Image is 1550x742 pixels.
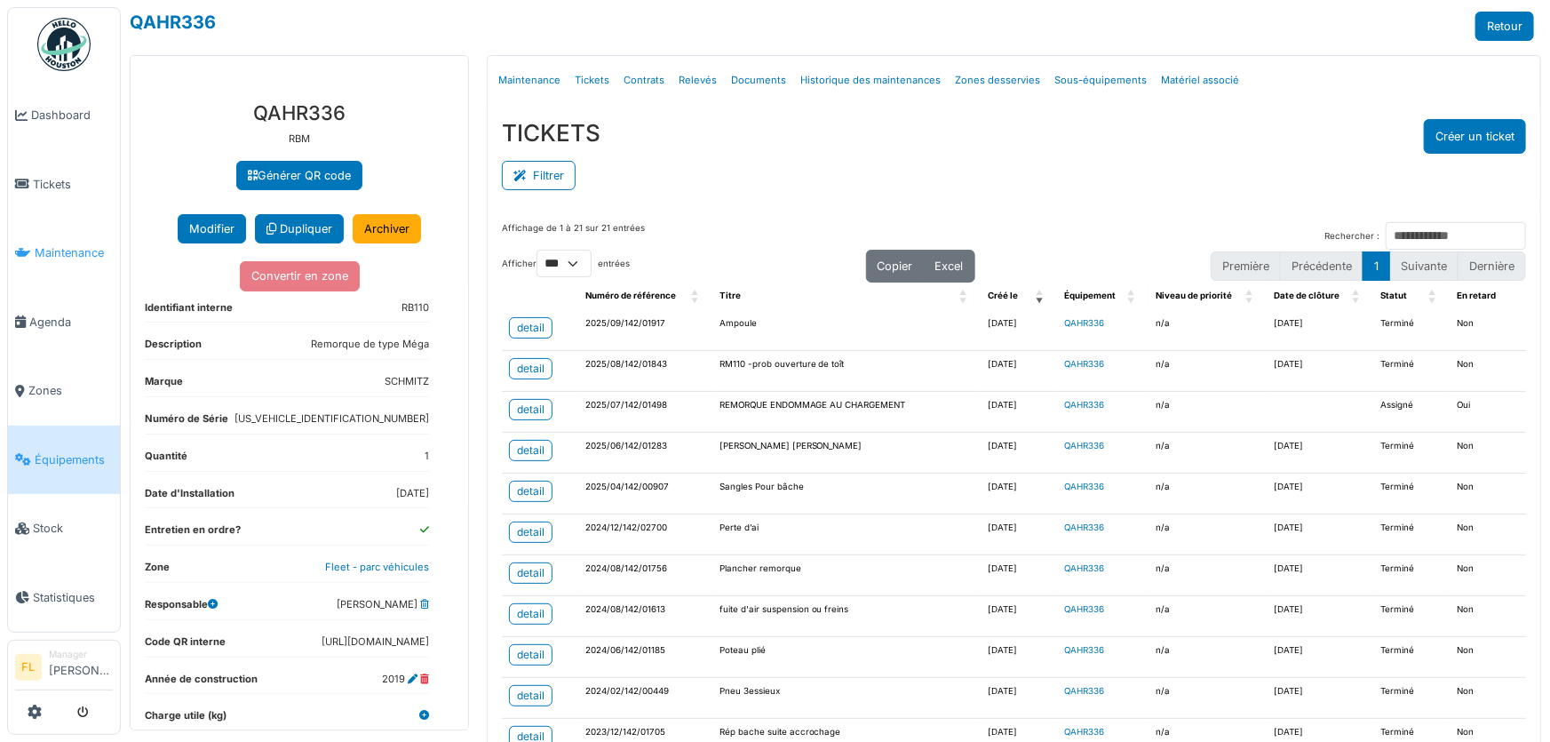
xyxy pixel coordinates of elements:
a: Statistiques [8,563,120,633]
a: detail [509,644,552,666]
td: RM110 -prob ouverture de toît [712,351,982,392]
div: detail [517,320,544,336]
td: [DATE] [1268,433,1374,474]
h3: QAHR336 [145,101,454,124]
dt: Responsable [145,597,218,619]
a: QAHR336 [130,12,216,33]
div: detail [517,606,544,622]
a: Documents [724,60,793,101]
a: Maintenance [491,60,568,101]
td: Plancher remorque [712,555,982,596]
span: Copier [878,259,913,273]
div: detail [517,483,544,499]
td: 2024/02/142/00449 [578,678,712,719]
a: Dupliquer [255,214,344,243]
td: Non [1450,310,1526,351]
td: 2025/09/142/01917 [578,310,712,351]
td: REMORQUE ENDOMMAGE AU CHARGEMENT [712,392,982,433]
a: QAHR336 [1064,727,1104,737]
td: Non [1450,555,1526,596]
td: n/a [1149,433,1267,474]
a: Maintenance [8,219,120,288]
a: Générer QR code [236,161,362,190]
span: Statistiques [33,589,113,606]
dd: [DATE] [396,486,429,501]
span: Tickets [33,176,113,193]
td: n/a [1149,474,1267,515]
span: Créé le [988,291,1018,300]
td: [DATE] [981,637,1057,678]
td: Terminé [1373,555,1450,596]
a: detail [509,603,552,625]
td: Non [1450,596,1526,637]
button: Filtrer [502,161,576,190]
dt: Code QR interne [145,634,226,657]
span: Maintenance [35,244,113,261]
td: [DATE] [1268,351,1374,392]
div: detail [517,565,544,581]
td: Terminé [1373,474,1450,515]
label: Rechercher : [1324,230,1379,243]
div: detail [517,361,544,377]
td: Poteau plié [712,637,982,678]
span: Équipement [1064,291,1116,300]
a: QAHR336 [1064,359,1104,369]
td: n/a [1149,596,1267,637]
a: QAHR336 [1064,400,1104,410]
a: Tickets [568,60,616,101]
dd: [PERSON_NAME] [337,597,429,612]
td: Terminé [1373,310,1450,351]
td: Assigné [1373,392,1450,433]
td: Non [1450,474,1526,515]
a: Sous-équipements [1047,60,1154,101]
span: Stock [33,520,113,537]
td: Terminé [1373,596,1450,637]
a: Agenda [8,288,120,357]
td: [DATE] [981,310,1057,351]
div: Affichage de 1 à 21 sur 21 entrées [502,222,645,250]
td: [DATE] [981,555,1057,596]
a: Historique des maintenances [793,60,948,101]
div: Manager [49,648,113,661]
td: n/a [1149,637,1267,678]
td: 2024/08/142/01756 [578,555,712,596]
span: Dashboard [31,107,113,124]
span: Équipement: Activate to sort [1127,283,1138,310]
label: Afficher entrées [502,250,630,277]
a: Archiver [353,214,421,243]
a: QAHR336 [1064,686,1104,696]
td: [DATE] [981,515,1057,555]
td: Ampoule [712,310,982,351]
td: [DATE] [1268,310,1374,351]
dt: Numéro de Série [145,411,228,434]
td: [DATE] [981,474,1057,515]
dd: [URL][DOMAIN_NAME] [322,634,429,650]
a: Fleet - parc véhicules [325,561,429,573]
dd: 1 [425,449,429,464]
div: detail [517,443,544,459]
td: 2024/08/142/01613 [578,596,712,637]
a: Équipements [8,426,120,495]
span: Numéro de référence: Activate to sort [691,283,702,310]
td: 2025/08/142/01843 [578,351,712,392]
span: Titre [719,291,741,300]
td: [DATE] [981,433,1057,474]
a: Zones [8,356,120,426]
dd: [US_VEHICLE_IDENTIFICATION_NUMBER] [234,411,429,427]
span: Zones [28,382,113,399]
a: detail [509,562,552,584]
span: Équipements [35,451,113,468]
dt: Description [145,337,202,359]
dd: SCHMITZ [385,374,429,389]
td: Non [1450,351,1526,392]
div: detail [517,524,544,540]
td: 2025/04/142/00907 [578,474,712,515]
td: 2024/12/142/02700 [578,515,712,555]
div: detail [517,647,544,663]
a: QAHR336 [1064,563,1104,573]
span: Excel [935,259,964,273]
dt: Date d'Installation [145,486,234,508]
td: [DATE] [1268,678,1374,719]
span: Niveau de priorité: Activate to sort [1246,283,1257,310]
td: Non [1450,678,1526,719]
